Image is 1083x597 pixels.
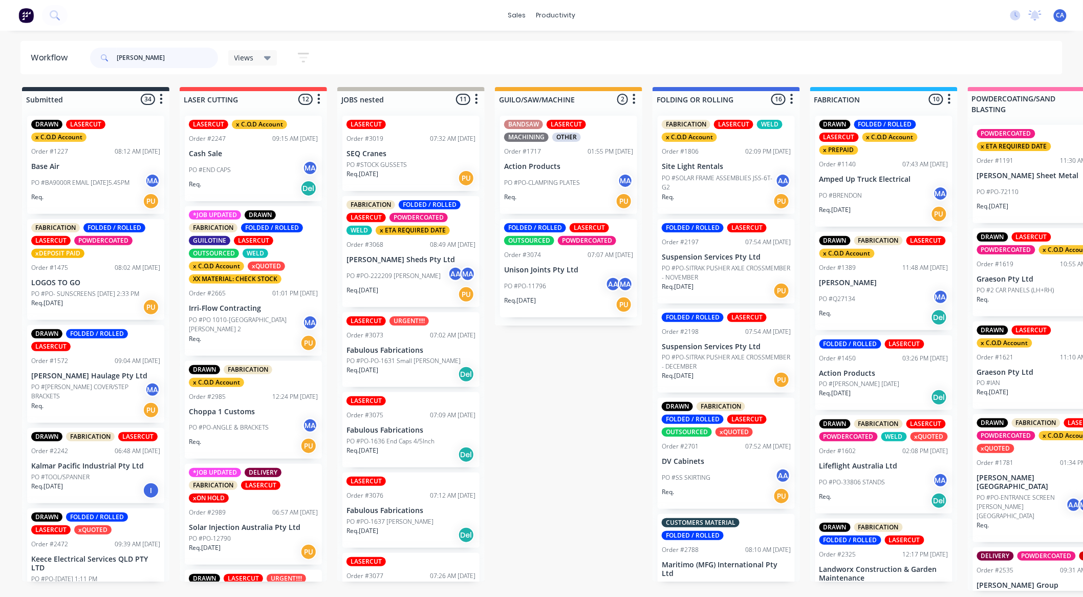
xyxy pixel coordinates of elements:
[185,464,322,565] div: *JOB UPDATEDDELIVERYFABRICATIONLASERCUTxON HOLDOrder #298906:57 AM [DATE]Solar Injection Australi...
[346,150,475,158] p: SEQ Cranes
[27,219,164,320] div: FABRICATIONFOLDED / ROLLEDLASERCUTPOWDERCOATEDxDEPOSIT PAIDOrder #147508:02 AM [DATE]LOGOS TO GOP...
[31,342,71,351] div: LASERCUT
[346,346,475,355] p: Fabulous Fabrications
[903,446,948,456] div: 02:08 PM [DATE]
[346,213,386,222] div: LASERCUT
[662,133,717,142] div: x C.O.D Account
[662,487,674,497] p: Req.
[189,423,269,432] p: PO #PO-ANGLE & BRACKETS
[31,178,129,187] p: PO #BA9000R EMAIL [DATE]5.45PM
[977,378,1001,388] p: PO #IAN
[1012,418,1060,428] div: FABRICATION
[662,442,699,451] div: Order #2701
[819,462,948,471] p: Lifeflight Australia Ltd
[115,446,160,456] div: 06:48 AM [DATE]
[302,160,318,176] div: MA
[272,508,318,517] div: 06:57 AM [DATE]
[977,431,1035,440] div: POWDERCOATED
[143,482,159,499] div: I
[977,260,1014,269] div: Order #1619
[1012,232,1051,242] div: LASERCUT
[662,313,724,322] div: FOLDED / ROLLED
[903,263,948,272] div: 11:48 AM [DATE]
[815,335,952,411] div: FOLDED / ROLLEDLASERCUTOrder #145003:26 PM [DATE]Action ProductsPO #[PERSON_NAME] [DATE]Req.[DATE...
[118,432,158,441] div: LASERCUT
[819,191,862,200] p: PO #BRENDON
[115,356,160,366] div: 09:04 AM [DATE]
[189,289,226,298] div: Order #2665
[66,513,128,522] div: FOLDED / ROLLED
[911,432,948,441] div: xQUOTED
[83,223,145,232] div: FOLDED / ROLLED
[189,481,237,490] div: FABRICATION
[504,236,554,245] div: OUTSOURCED
[31,382,145,401] p: PO #[PERSON_NAME] COVER/STEP BRACKETS
[189,150,318,158] p: Cash Sale
[662,174,775,192] p: PO #SOLAR FRAME ASSEMBLIES JSS-6T-G2
[819,133,859,142] div: LASERCUT
[854,419,903,429] div: FABRICATION
[342,473,480,548] div: LASERCUTOrder #307607:12 AM [DATE]Fabulous FabricationsPO #PO-1637 [PERSON_NAME]Req.[DATE]Del
[31,249,84,258] div: xDEPOSIT PAID
[189,262,244,271] div: x C.O.D Account
[662,473,710,482] p: PO #SS SKIRTING
[342,392,480,467] div: LASERCUTOrder #307507:09 AM [DATE]Fabulous FabricationsPO #PO-1636 End Caps 4/5InchReq.[DATE]Del
[389,316,429,326] div: URGENT!!!!
[66,432,115,441] div: FABRICATION
[189,134,226,143] div: Order #2247
[500,219,637,317] div: FOLDED / ROLLEDLASERCUTOUTSOURCEDPOWDERCOATEDOrder #307407:07 AM [DATE]Unison Joints Pty LtdPO #P...
[819,263,856,272] div: Order #1389
[430,134,475,143] div: 07:32 AM [DATE]
[300,335,317,351] div: PU
[189,223,237,232] div: FABRICATION
[775,468,791,483] div: AA
[977,286,1054,295] p: PO #2 CAR PANELS (LH+RH)
[346,437,435,446] p: PO #PO-1636 End Caps 4/5Inch
[346,271,441,281] p: PO #PO-222209 [PERSON_NAME]
[727,223,767,232] div: LASERCUT
[27,325,164,423] div: DRAWNFOLDED / ROLLEDLASERCUTOrder #157209:04 AM [DATE][PERSON_NAME] Haulage Pty LtdPO #[PERSON_NA...
[31,193,44,202] p: Req.
[815,116,952,227] div: DRAWNFOLDED / ROLLEDLASERCUTx C.O.D Accountx PREPAIDOrder #114007:43 AM [DATE]Amped Up Truck Elec...
[819,160,856,169] div: Order #1140
[854,236,903,245] div: FABRICATION
[18,8,34,23] img: Factory
[906,419,946,429] div: LASERCUT
[346,134,383,143] div: Order #3019
[977,444,1014,453] div: xQUOTED
[885,339,924,349] div: LASERCUT
[31,298,63,308] p: Req. [DATE]
[66,120,105,129] div: LASERCUT
[346,331,383,340] div: Order #3073
[430,331,475,340] div: 07:02 AM [DATE]
[31,356,68,366] div: Order #1572
[189,304,318,313] p: Irri-Flow Contracting
[115,147,160,156] div: 08:12 AM [DATE]
[458,286,474,303] div: PU
[819,379,900,389] p: PO #[PERSON_NAME] [DATE]
[504,282,546,291] p: PO #PO-11796
[346,491,383,500] div: Order #3076
[31,513,62,522] div: DRAWN
[189,120,228,129] div: LASERCUT
[504,266,633,274] p: Unison Joints Pty Ltd
[662,193,674,202] p: Req.
[819,492,832,501] p: Req.
[346,226,372,235] div: WELD
[745,238,791,247] div: 07:54 AM [DATE]
[931,389,947,406] div: Del
[662,120,710,129] div: FABRICATION
[977,202,1009,211] p: Req. [DATE]
[662,415,724,424] div: FOLDED / ROLLED
[189,180,201,189] p: Req.
[662,353,791,371] p: PO #PO-SITRAK PUSHER AXLE CROSSMEMBER - DECEMBER
[248,262,285,271] div: xQUOTED
[31,133,86,142] div: x C.O.D Account
[903,160,948,169] div: 07:43 AM [DATE]
[819,446,856,456] div: Order #1602
[745,147,791,156] div: 02:09 PM [DATE]
[819,236,851,245] div: DRAWN
[245,210,276,220] div: DRAWN
[66,329,128,338] div: FOLDED / ROLLED
[342,196,480,307] div: FABRICATIONFOLDED / ROLLEDLASERCUTPOWDERCOATEDWELDx ETA REQUIRED DATEOrder #306808:49 AM [DATE][P...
